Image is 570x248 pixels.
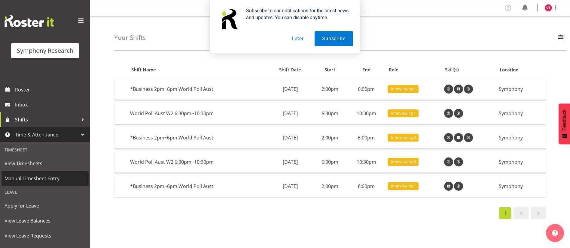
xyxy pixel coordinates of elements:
[313,127,347,148] td: 2:00pm
[313,176,347,197] td: 2:00pm
[128,79,267,100] td: *Business 2pm~6pm World Poll Aust
[15,115,78,124] span: Shifts
[313,79,347,100] td: 2:00pm
[15,85,87,94] span: Roster
[131,66,156,73] span: Shift Name
[267,127,313,148] td: [DATE]
[313,151,347,173] td: 6:30pm
[15,130,78,139] span: Time & Attendance
[5,174,86,183] span: Manual Timesheet Entry
[391,183,416,189] span: Interviewing 1
[391,86,416,92] span: Interviewing 1
[389,66,398,73] span: Role
[500,66,519,73] span: Location
[347,151,386,173] td: 10:30pm
[391,135,416,140] span: Interviewing 2
[128,151,267,173] td: World Poll Aust W2 6:30pm~10:30pm
[2,171,89,186] a: Manual Timesheet Entry
[347,176,386,197] td: 6:00pm
[362,66,370,73] span: End
[267,103,313,124] td: [DATE]
[128,127,267,148] td: *Business 2pm~6pm World Poll Aust
[128,176,267,197] td: *Business 2pm~6pm World Poll Aust
[5,216,86,225] span: View Leave Balances
[5,231,86,240] span: View Leave Requests
[2,156,89,171] a: View Timesheets
[2,198,89,213] a: Apply for Leave
[2,144,89,156] div: Timesheet
[267,151,313,173] td: [DATE]
[217,7,241,31] img: notification icon
[496,151,546,173] td: Symphony
[5,201,86,210] span: Apply for Leave
[15,100,87,109] span: Inbox
[267,176,313,197] td: [DATE]
[347,79,386,100] td: 6:00pm
[2,186,89,198] div: Leave
[496,103,546,124] td: Symphony
[559,103,570,144] button: Feedback - Show survey
[279,66,301,73] span: Shift Date
[267,79,313,100] td: [DATE]
[347,103,386,124] td: 10:30pm
[496,79,546,100] td: Symphony
[5,159,86,168] span: View Timesheets
[2,228,89,243] a: View Leave Requests
[496,176,546,197] td: Symphony
[391,110,416,116] span: Interviewing 1
[552,230,558,236] img: help-xxl-2.png
[347,127,386,148] td: 6:00pm
[391,159,416,165] span: Interviewing 6
[2,213,89,228] a: View Leave Balances
[562,109,567,130] span: Feedback
[128,103,267,124] td: World Poll Aust W2 6:30pm~10:30pm
[313,103,347,124] td: 6:30pm
[445,66,459,73] span: Skill(s)
[496,127,546,148] td: Symphony
[241,7,353,21] div: Subscribe to our notifications for the latest news and updates. You can disable anytime.
[325,66,335,73] span: Start
[284,31,311,46] button: Later
[315,31,353,46] button: Subscribe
